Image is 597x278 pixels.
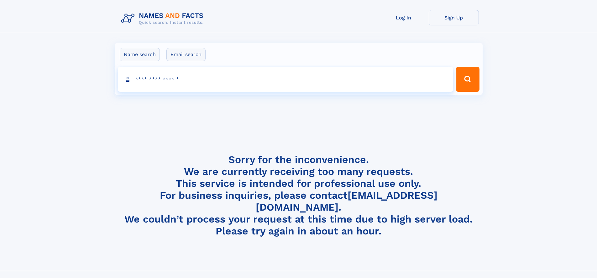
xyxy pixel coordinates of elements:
[456,67,479,92] button: Search Button
[120,48,160,61] label: Name search
[256,189,437,213] a: [EMAIL_ADDRESS][DOMAIN_NAME]
[166,48,206,61] label: Email search
[379,10,429,25] a: Log In
[118,154,479,237] h4: Sorry for the inconvenience. We are currently receiving too many requests. This service is intend...
[118,67,453,92] input: search input
[118,10,209,27] img: Logo Names and Facts
[429,10,479,25] a: Sign Up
